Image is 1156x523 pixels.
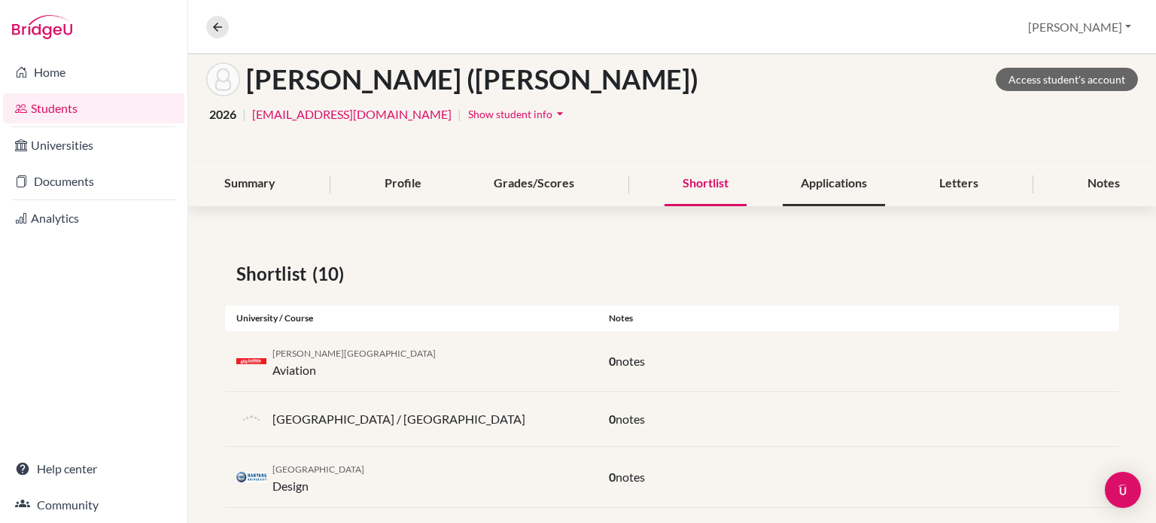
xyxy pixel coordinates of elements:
[3,57,184,87] a: Home
[272,348,436,359] span: [PERSON_NAME][GEOGRAPHIC_DATA]
[3,93,184,123] a: Students
[996,68,1138,91] a: Access student's account
[3,454,184,484] a: Help center
[616,412,645,426] span: notes
[272,464,364,475] span: [GEOGRAPHIC_DATA]
[272,343,436,379] div: Aviation
[921,162,996,206] div: Letters
[236,404,266,434] img: default-university-logo-42dd438d0b49c2174d4c41c49dcd67eec2da6d16b3a2f6d5de70cc347232e317.png
[783,162,885,206] div: Applications
[3,166,184,196] a: Documents
[616,470,645,484] span: notes
[458,105,461,123] span: |
[242,105,246,123] span: |
[3,130,184,160] a: Universities
[225,312,598,325] div: University / Course
[246,63,698,96] h1: [PERSON_NAME] ([PERSON_NAME])
[609,470,616,484] span: 0
[272,410,525,428] p: [GEOGRAPHIC_DATA] / [GEOGRAPHIC_DATA]
[312,260,350,287] span: (10)
[236,472,266,482] img: kr_han_rl3b7ebz.png
[3,490,184,520] a: Community
[598,312,1119,325] div: Notes
[1105,472,1141,508] div: Open Intercom Messenger
[206,62,240,96] img: HanGyeol (Alex) Kim's avatar
[367,162,440,206] div: Profile
[552,106,567,121] i: arrow_drop_down
[3,203,184,233] a: Analytics
[12,15,72,39] img: Bridge-U
[1069,162,1138,206] div: Notes
[272,459,364,495] div: Design
[476,162,592,206] div: Grades/Scores
[209,105,236,123] span: 2026
[616,354,645,368] span: notes
[665,162,747,206] div: Shortlist
[609,412,616,426] span: 0
[467,102,568,126] button: Show student infoarrow_drop_down
[468,108,552,120] span: Show student info
[609,354,616,368] span: 0
[1021,13,1138,41] button: [PERSON_NAME]
[236,358,266,365] img: au_gri_clwd93sa.png
[236,260,312,287] span: Shortlist
[206,162,294,206] div: Summary
[252,105,452,123] a: [EMAIL_ADDRESS][DOMAIN_NAME]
